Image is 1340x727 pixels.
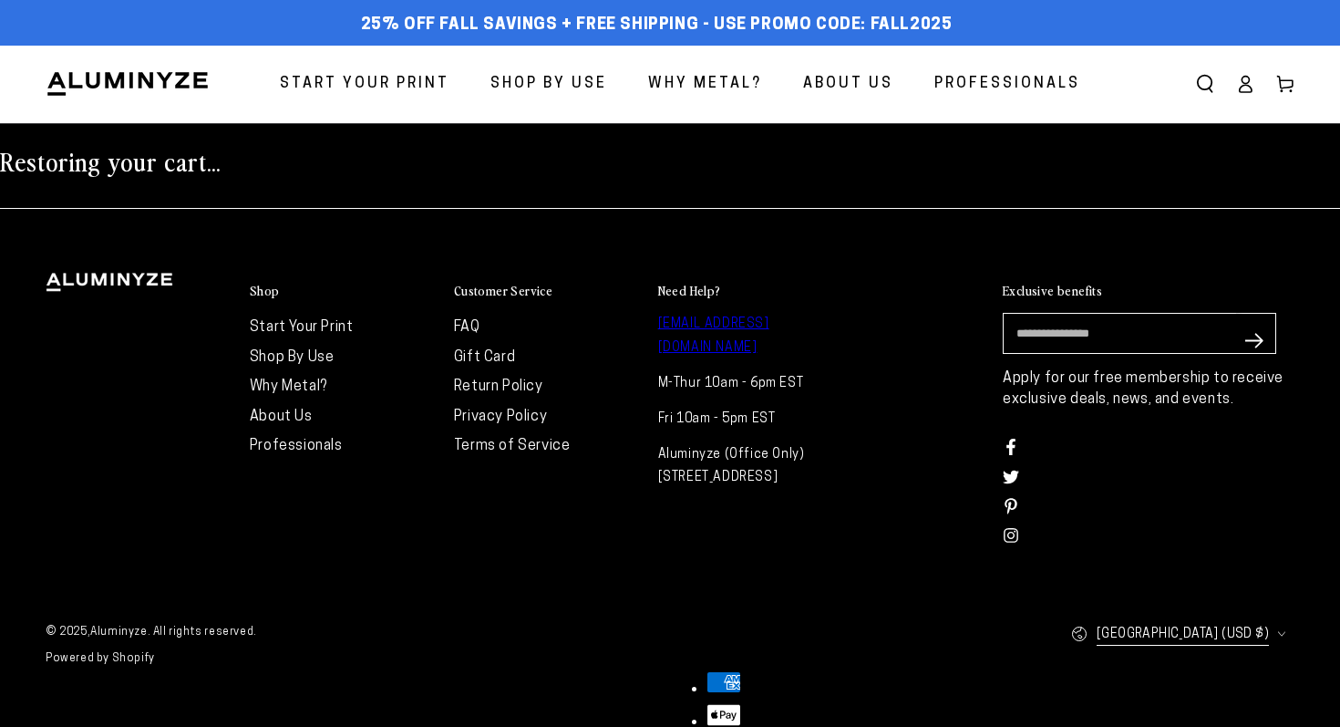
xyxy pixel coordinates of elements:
[1071,614,1294,655] button: [GEOGRAPHIC_DATA] (USD $)
[658,408,844,431] p: Fri 10am - 5pm EST
[250,379,327,394] a: Why Metal?
[803,71,893,98] span: About Us
[634,60,776,109] a: Why Metal?
[454,283,640,299] summary: Customer Service
[658,443,844,489] p: Aluminyze (Office Only) [STREET_ADDRESS]
[1185,64,1225,104] summary: Search our site
[250,350,335,365] a: Shop By Use
[250,283,436,299] summary: Shop
[250,439,343,453] a: Professionals
[454,379,543,394] a: Return Policy
[361,16,953,36] span: 25% off FALL Savings + Free Shipping - Use Promo Code: FALL2025
[477,60,621,109] a: Shop By Use
[789,60,907,109] a: About Us
[454,350,515,365] a: Gift Card
[90,627,147,638] a: Aluminyze
[250,320,354,335] a: Start Your Print
[658,372,844,395] p: M-Thur 10am - 6pm EST
[658,317,769,354] a: [EMAIL_ADDRESS][DOMAIN_NAME]
[1236,313,1276,368] button: Subscribe
[266,60,463,109] a: Start Your Print
[280,71,449,98] span: Start Your Print
[250,410,313,424] a: About Us
[1097,623,1269,646] span: [GEOGRAPHIC_DATA] (USD $)
[658,283,844,299] summary: Need Help?
[921,60,1094,109] a: Professionals
[454,410,547,424] a: Privacy Policy
[1003,283,1294,299] summary: Exclusive benefits
[46,70,210,98] img: Aluminyze
[490,71,607,98] span: Shop By Use
[454,439,571,453] a: Terms of Service
[648,71,762,98] span: Why Metal?
[1003,369,1294,410] p: Apply for our free membership to receive exclusive deals, news, and events.
[46,619,670,647] small: © 2025, . All rights reserved.
[46,653,155,664] a: Powered by Shopify
[934,71,1080,98] span: Professionals
[454,320,480,335] a: FAQ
